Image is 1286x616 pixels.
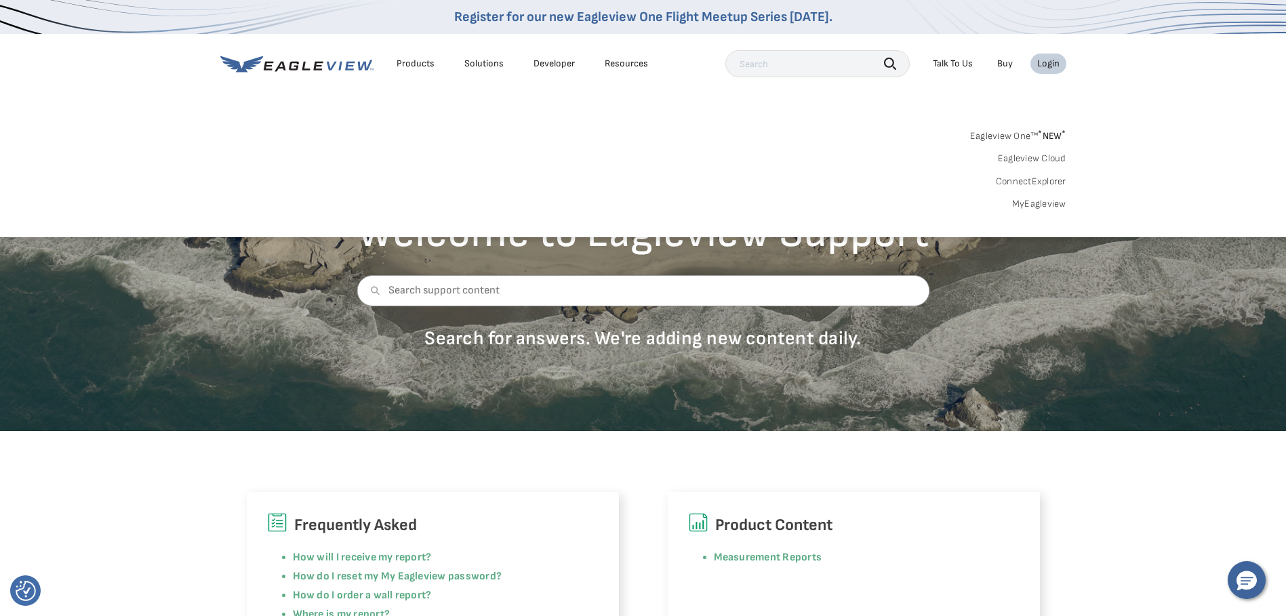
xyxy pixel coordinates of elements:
[1012,198,1066,210] a: MyEagleview
[464,58,504,70] div: Solutions
[16,581,36,601] img: Revisit consent button
[534,58,575,70] a: Developer
[1228,561,1266,599] button: Hello, have a question? Let’s chat.
[454,9,832,25] a: Register for our new Eagleview One Flight Meetup Series [DATE].
[725,50,910,77] input: Search
[1038,130,1066,142] span: NEW
[996,176,1066,188] a: ConnectExplorer
[714,551,822,564] a: Measurement Reports
[933,58,973,70] div: Talk To Us
[357,327,929,350] p: Search for answers. We're adding new content daily.
[1037,58,1060,70] div: Login
[397,58,435,70] div: Products
[293,589,432,602] a: How do I order a wall report?
[970,126,1066,142] a: Eagleview One™*NEW*
[357,275,929,306] input: Search support content
[998,152,1066,165] a: Eagleview Cloud
[688,512,1020,538] h6: Product Content
[997,58,1013,70] a: Buy
[605,58,648,70] div: Resources
[357,211,929,255] h2: Welcome to Eagleview Support
[293,551,432,564] a: How will I receive my report?
[16,581,36,601] button: Consent Preferences
[267,512,599,538] h6: Frequently Asked
[293,570,502,583] a: How do I reset my My Eagleview password?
